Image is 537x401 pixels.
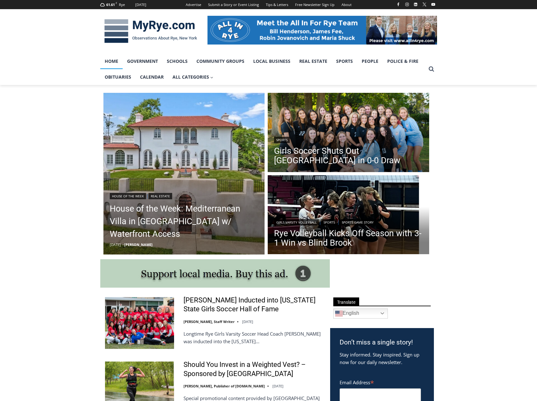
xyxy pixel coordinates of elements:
span: Translate [333,297,359,306]
div: [DATE] [135,2,146,8]
img: (PHOTO: The Rye Volleyball team huddles during the first set against Harrison on Thursday, Octobe... [268,175,429,256]
nav: Primary Navigation [100,53,426,85]
img: 514 Alda Road, Mamaroneck [103,93,265,254]
a: Read More Girls Soccer Shuts Out Eastchester in 0-0 Draw [268,93,429,174]
label: Email Address [340,376,421,387]
img: All in for Rye [207,16,437,44]
a: Linkedin [412,1,419,8]
div: Rye [119,2,125,8]
a: [PERSON_NAME] Inducted into [US_STATE] State Girls Soccer Hall of Fame [184,296,322,314]
a: Girls Soccer Shuts Out [GEOGRAPHIC_DATA] in 0-0 Draw [274,146,423,165]
a: X [421,1,428,8]
a: Home [100,53,123,69]
a: Sports [321,219,337,225]
time: [DATE] [272,384,283,388]
a: House of the Week [110,193,146,199]
a: Obituaries [100,69,136,85]
img: support local media, buy this ad [100,259,330,288]
a: [PERSON_NAME] [124,242,153,247]
a: Real Estate [295,53,332,69]
img: (PHOTO: The Rye Girls Soccer team after their 0-0 draw vs. Eastchester on September 9, 2025. Cont... [268,93,429,174]
button: View Search Form [426,63,437,75]
img: en [335,310,343,317]
a: Read More House of the Week: Mediterranean Villa in Mamaroneck w/ Waterfront Access [103,93,265,254]
div: | [110,192,259,199]
a: Facebook [394,1,402,8]
a: All Categories [168,69,218,85]
a: [PERSON_NAME], Publisher of [DOMAIN_NAME] [184,384,265,388]
a: Local Business [249,53,295,69]
h3: Don’t miss a single story! [340,338,424,348]
time: [DATE] [242,319,253,324]
a: [PERSON_NAME], Staff Writer [184,319,235,324]
a: Sports Game Story [340,219,376,225]
time: [DATE] [110,242,121,247]
a: Calendar [136,69,168,85]
img: MyRye.com [100,15,201,48]
span: 61.61 [106,2,115,7]
a: People [357,53,383,69]
a: Sports [274,137,290,143]
div: | | [274,218,423,225]
a: Real Estate [149,193,172,199]
a: Community Groups [192,53,249,69]
a: Government [123,53,162,69]
a: Police & Fire [383,53,423,69]
span: – [122,242,124,247]
p: Longtime Rye Girls Varsity Soccer Head Coach [PERSON_NAME] was inducted into the [US_STATE]… [184,330,322,345]
a: Schools [162,53,192,69]
a: English [333,308,388,319]
a: YouTube [429,1,437,8]
a: House of the Week: Mediterranean Villa in [GEOGRAPHIC_DATA] w/ Waterfront Access [110,202,259,240]
a: Sports [332,53,357,69]
a: Should You Invest in a Weighted Vest? – Sponsored by [GEOGRAPHIC_DATA] [184,360,322,378]
span: F [116,1,117,5]
a: Rye Volleyball Kicks Off Season with 3-1 Win vs Blind Brook [274,229,423,248]
a: Read More Rye Volleyball Kicks Off Season with 3-1 Win vs Blind Brook [268,175,429,256]
a: Instagram [403,1,411,8]
img: Rich Savage Inducted into New York State Girls Soccer Hall of Fame [105,297,174,349]
p: Stay informed. Stay inspired. Sign up now for our daily newsletter. [340,351,424,366]
a: Girls Varsity Volleyball [274,219,319,225]
span: All Categories [172,74,213,81]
